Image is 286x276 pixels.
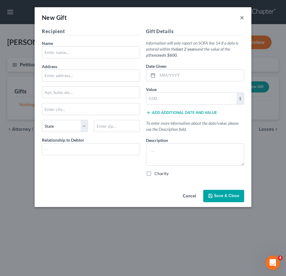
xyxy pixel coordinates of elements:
[56,14,67,21] span: Gift
[146,138,168,143] span: Description
[203,190,244,202] button: Save & Close
[176,46,197,52] strong: last 2 years
[278,256,283,260] span: 4
[42,41,53,46] span: Name
[157,70,244,81] input: MM/YYYY
[146,120,244,132] p: To enter more information about the date/value, please use the Description field.
[42,14,55,21] span: New
[42,63,57,70] label: Address
[146,28,244,35] h5: Gift Details
[42,137,84,143] label: Relationship to Debtor
[42,70,140,81] input: Enter address...
[240,14,244,21] button: ×
[42,143,140,155] input: --
[146,93,237,104] input: 0.00
[42,47,140,58] input: Enter name...
[42,103,140,115] input: Enter city...
[146,63,166,69] label: Date Given
[214,193,239,199] span: Save & Close
[178,190,201,202] button: Cancel
[266,256,280,270] iframe: Intercom live chat
[146,40,244,58] p: Information will only report on SOFA line 14 if a date is entered within the and the value of the...
[42,87,140,98] input: Apt, Suite, etc...
[94,120,140,132] input: Enter zip...
[146,87,157,92] span: Value
[42,28,140,35] h5: Recipient
[237,93,244,104] div: $
[152,52,178,58] strong: exceeds $600.
[146,110,217,115] button: Add additional date and value
[154,171,169,177] label: Charity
